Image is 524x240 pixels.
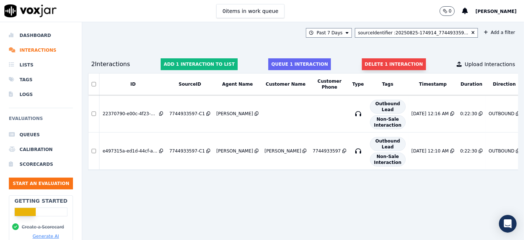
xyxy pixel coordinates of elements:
[216,111,253,117] div: [PERSON_NAME]
[169,111,205,117] div: 7744933597-C1
[9,58,73,72] a: Lists
[161,58,238,70] button: Add 1 interaction to list
[489,111,514,117] div: OUTBOUND
[268,58,331,70] button: Queue 1 interaction
[475,9,517,14] span: [PERSON_NAME]
[440,6,455,16] button: 0
[179,81,201,87] button: SourceID
[265,148,301,154] div: [PERSON_NAME]
[481,28,518,37] button: Add a filter
[9,28,73,43] a: Dashboard
[352,81,364,87] button: Type
[358,30,468,36] div: sourceIdentifier : 20250825-174914_774493359...
[313,148,341,154] div: 7744933597
[9,43,73,58] a: Interactions
[9,127,73,142] a: Queues
[9,142,73,157] a: Calibration
[475,7,524,16] button: [PERSON_NAME]
[9,157,73,172] a: Scorecards
[4,4,57,17] img: voxjar logo
[9,87,73,102] a: Logs
[440,6,462,16] button: 0
[102,148,158,154] div: e497315a-ed1d-44cf-a7c3-a35ba0d95eec
[130,81,136,87] button: ID
[306,28,352,38] button: Past 7 Days
[313,78,346,90] button: Customer Phone
[14,197,67,205] h2: Getting Started
[22,224,64,230] button: Create a Scorecard
[465,61,515,68] span: Upload Interactions
[169,148,205,154] div: 7744933597-C1
[461,81,482,87] button: Duration
[460,148,477,154] div: 0:22:30
[222,81,253,87] button: Agent Name
[9,114,73,127] h6: Evaluations
[362,58,426,70] button: Delete 1 interaction
[370,115,406,129] span: Non-Sale Interaction
[493,81,516,87] button: Direction
[412,111,449,117] div: [DATE] 12:16 AM
[355,28,478,38] button: sourceIdentifier :20250825-174914_774493359...
[91,60,130,69] div: 2 Interaction s
[382,81,393,87] button: Tags
[370,152,406,167] span: Non-Sale Interaction
[449,8,452,14] p: 0
[266,81,305,87] button: Customer Name
[489,148,514,154] div: OUTBOUND
[9,72,73,87] a: Tags
[412,148,449,154] div: [DATE] 12:10 AM
[102,111,158,117] div: 22370790-e00c-4f23-8333-15cc66a63a83
[370,100,406,114] span: Outbound Lead
[216,4,285,18] button: 0items in work queue
[457,61,515,68] button: Upload Interactions
[370,137,406,151] span: Outbound Lead
[460,111,477,117] div: 0:22:30
[9,178,73,189] button: Start an Evaluation
[499,215,517,233] div: Open Intercom Messenger
[216,148,253,154] div: [PERSON_NAME]
[419,81,447,87] button: Timestamp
